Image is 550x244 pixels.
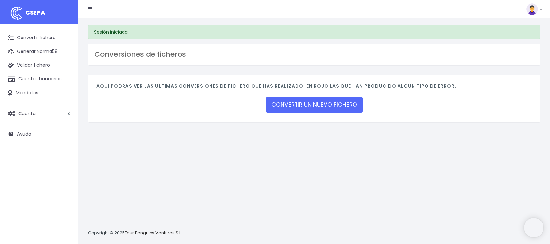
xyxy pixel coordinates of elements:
span: CSEPA [25,8,45,17]
p: Copyright © 2025 . [88,230,183,236]
h3: Conversiones de ficheros [94,50,534,59]
a: CONVERTIR UN NUEVO FICHERO [266,97,363,113]
a: Validar fichero [3,58,75,72]
a: Cuenta [3,107,75,120]
a: Cuentas bancarias [3,72,75,86]
img: profile [526,3,538,15]
a: Four Penguins Ventures S.L. [125,230,182,236]
span: Ayuda [17,131,31,137]
h4: Aquí podrás ver las últimas conversiones de fichero que has realizado. En rojo las que han produc... [96,84,532,92]
div: Sesión iniciada. [88,25,540,39]
span: Cuenta [18,110,36,116]
img: logo [8,5,24,21]
a: Ayuda [3,127,75,141]
a: Convertir fichero [3,31,75,45]
a: Generar Norma58 [3,45,75,58]
a: Mandatos [3,86,75,100]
